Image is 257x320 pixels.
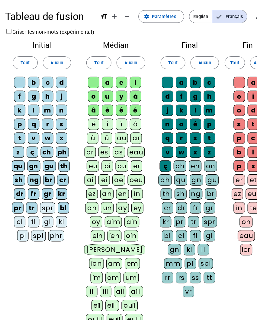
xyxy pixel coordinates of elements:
[220,39,251,46] h2: Fin
[229,232,240,243] div: ier
[40,179,51,190] div: gr
[194,86,205,97] div: h
[222,192,233,203] div: in
[118,56,130,63] span: Aucun
[118,219,132,230] div: oin
[236,166,246,177] div: et
[80,232,138,243] div: [PERSON_NAME]
[194,259,205,270] div: tt
[151,166,163,177] div: ph
[46,219,61,230] div: phr
[236,153,246,163] div: x
[181,126,191,137] div: s
[119,299,136,309] div: euill
[84,86,95,97] div: o
[111,179,123,190] div: en
[53,100,64,110] div: n
[40,73,51,84] div: c
[181,73,191,84] div: b
[222,166,233,177] div: er
[95,179,108,190] div: an
[95,12,103,19] mat-icon: format_size
[236,192,246,203] div: te
[181,54,208,66] button: Aucun
[181,259,191,270] div: ss
[12,139,23,150] div: z
[12,54,36,66] button: Tout
[100,206,116,217] div: aim
[189,246,203,256] div: spl
[27,126,37,137] div: v
[111,54,138,66] button: Aucun
[160,232,172,243] div: gn
[125,179,136,190] div: in
[167,126,178,137] div: r
[167,219,178,230] div: cl
[100,285,113,296] div: eill
[85,206,97,217] div: oy
[196,166,208,177] div: gu
[84,100,95,110] div: â
[97,86,108,97] div: u
[110,153,122,163] div: ou
[40,126,51,137] div: w
[124,100,134,110] div: ê
[219,56,228,63] span: Tout
[10,39,70,46] h2: Initial
[194,100,205,110] div: m
[56,153,66,163] div: th
[194,139,205,150] div: z
[226,219,243,230] div: eau
[118,206,133,217] div: ain
[13,179,24,190] div: dr
[180,9,235,22] mat-button-toggle-group: Language selection
[40,206,51,217] div: gl
[181,192,191,203] div: fr
[103,10,115,22] button: Augmenter la taille de la police
[117,12,124,19] mat-icon: remove
[82,272,93,283] div: il
[222,139,233,150] div: b
[110,113,121,124] div: ï
[154,113,165,124] div: n
[107,166,119,177] div: oe
[214,54,233,66] button: Tout
[95,272,106,283] div: ill
[167,100,178,110] div: k
[152,206,163,217] div: kr
[86,259,98,270] div: im
[97,113,108,124] div: î
[87,285,98,296] div: eil
[180,153,192,163] div: en
[220,179,231,190] div: ez
[101,246,116,256] div: am
[117,259,132,270] div: um
[97,100,108,110] div: è
[124,126,135,137] div: ar
[11,153,24,163] div: qu
[105,12,112,19] mat-icon: add
[82,153,94,163] div: eu
[154,100,165,110] div: j
[243,12,250,19] mat-icon: open_in_full
[27,86,37,97] div: g
[181,113,191,124] div: é
[132,10,175,22] button: Paramètres
[101,299,117,309] div: euil
[26,153,38,163] div: gn
[94,166,104,177] div: ei
[194,153,207,163] div: on
[167,73,178,84] div: a
[181,86,191,97] div: g
[176,246,187,256] div: pl
[189,56,201,63] span: Aucun
[13,206,24,217] div: cl
[86,219,100,230] div: ein
[154,192,165,203] div: cr
[85,246,99,256] div: ion
[121,166,138,177] div: oeu
[83,126,94,137] div: û
[27,73,37,84] div: b
[154,86,165,97] div: d
[175,232,186,243] div: kl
